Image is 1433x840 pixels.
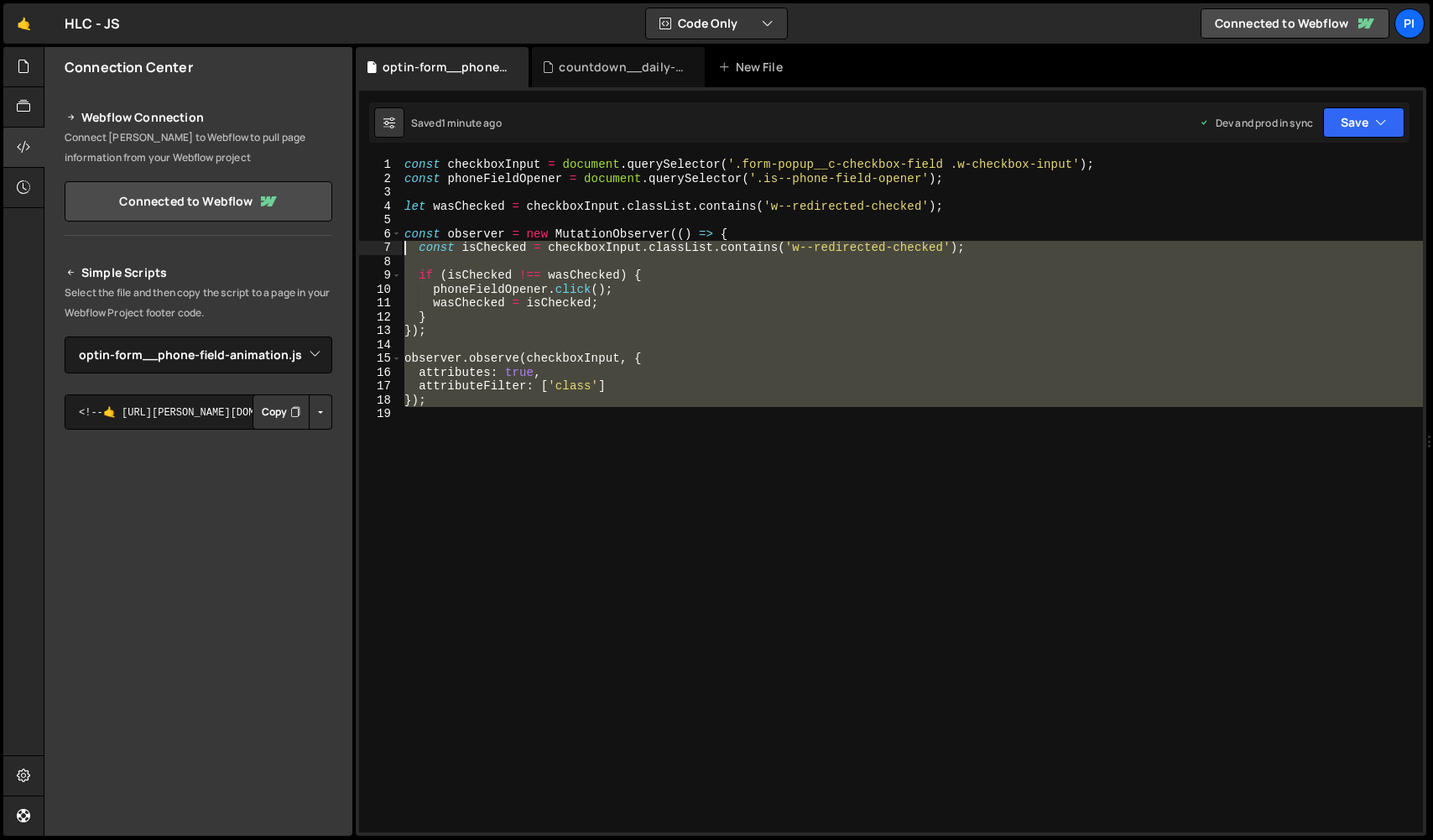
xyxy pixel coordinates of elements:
h2: Webflow Connection [65,107,332,128]
div: 7 [359,241,402,255]
div: 14 [359,338,402,352]
a: Connected to Webflow [65,181,332,222]
div: optin-form__phone-field-animation.js [383,59,508,76]
div: 19 [359,407,402,421]
button: Save [1323,107,1404,138]
a: 🤙 [3,3,44,44]
div: 3 [359,185,402,200]
iframe: YouTube video player [65,457,334,608]
div: countdown__daily-webinar (HLC).js [559,59,685,76]
div: 16 [359,366,402,380]
div: 8 [359,255,402,269]
p: Select the file and then copy the script to a page in your Webflow Project footer code. [65,283,332,323]
div: Dev and prod in sync [1199,116,1313,130]
div: HLC - JS [65,13,120,34]
div: 2 [359,172,402,186]
div: 1 [359,158,402,172]
div: 5 [359,213,402,227]
div: Button group with nested dropdown [253,394,332,430]
a: Connected to Webflow [1201,8,1389,39]
div: 18 [359,394,402,408]
div: 13 [359,324,402,338]
p: Connect [PERSON_NAME] to Webflow to pull page information from your Webflow project [65,128,332,168]
div: 15 [359,352,402,366]
textarea: <!--🤙 [URL][PERSON_NAME][DOMAIN_NAME]> <script>document.addEventListener("DOMContentLoaded", func... [65,394,332,430]
div: 10 [359,283,402,297]
div: New File [718,59,789,76]
div: 12 [359,310,402,325]
button: Copy [253,394,310,430]
a: Pi [1394,8,1425,39]
div: Saved [411,116,502,130]
div: 11 [359,296,402,310]
iframe: YouTube video player [65,619,334,770]
button: Code Only [646,8,787,39]
div: 9 [359,269,402,283]
div: 6 [359,227,402,242]
div: 1 minute ago [441,116,502,130]
h2: Simple Scripts [65,263,332,283]
h2: Connection Center [65,58,193,76]
div: 4 [359,200,402,214]
div: 17 [359,379,402,394]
